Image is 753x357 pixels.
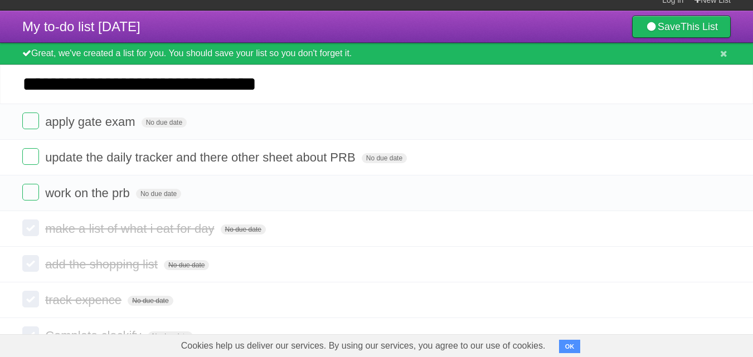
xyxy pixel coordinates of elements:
label: Done [22,148,39,165]
span: No due date [164,260,209,270]
span: Complete clockify [45,329,144,343]
b: This List [681,21,718,32]
label: Done [22,291,39,307]
span: No due date [142,118,187,128]
span: make a list of what i eat for day [45,222,217,236]
span: No due date [148,331,193,341]
span: No due date [128,296,173,306]
a: SaveThis List [632,16,731,38]
label: Done [22,184,39,200]
label: Done [22,326,39,343]
span: update the daily tracker and there other sheet about PRB [45,150,358,164]
span: add the shopping list [45,257,161,271]
span: No due date [362,153,407,163]
label: Done [22,113,39,129]
span: work on the prb [45,186,133,200]
label: Done [22,255,39,272]
span: Cookies help us deliver our services. By using our services, you agree to our use of cookies. [170,335,557,357]
span: My to-do list [DATE] [22,19,140,34]
span: track expence [45,293,124,307]
button: OK [559,340,581,353]
label: Done [22,219,39,236]
span: No due date [136,189,181,199]
span: No due date [221,224,266,234]
span: apply gate exam [45,115,138,129]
